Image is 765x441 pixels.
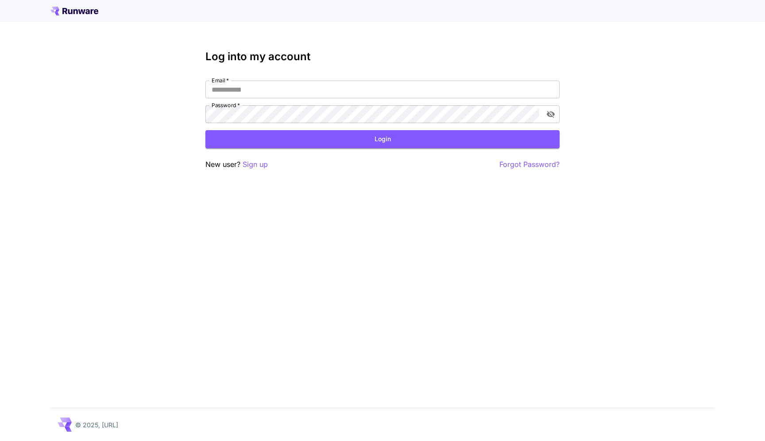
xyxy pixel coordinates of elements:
[205,130,560,148] button: Login
[205,159,268,170] p: New user?
[243,159,268,170] button: Sign up
[212,101,240,109] label: Password
[499,159,560,170] button: Forgot Password?
[75,420,118,429] p: © 2025, [URL]
[543,106,559,122] button: toggle password visibility
[205,50,560,63] h3: Log into my account
[212,77,229,84] label: Email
